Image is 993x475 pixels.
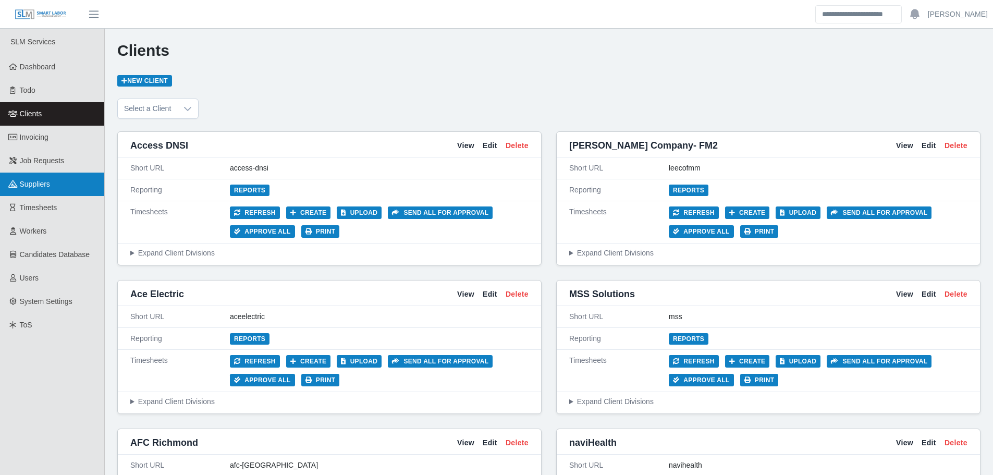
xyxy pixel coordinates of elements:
button: Print [740,225,779,238]
div: leecofmm [669,163,967,174]
span: Candidates Database [20,250,90,259]
summary: Expand Client Divisions [569,248,967,259]
div: Short URL [569,311,669,322]
div: Timesheets [130,206,230,238]
span: ToS [20,321,32,329]
button: Refresh [669,206,719,219]
span: SLM Services [10,38,55,46]
button: Approve All [669,225,734,238]
button: Print [301,374,340,386]
a: Edit [483,437,497,448]
button: Print [301,225,340,238]
button: Create [725,355,770,368]
button: Send all for approval [388,355,493,368]
span: Users [20,274,39,282]
a: Reports [230,185,269,196]
a: Reports [669,185,708,196]
button: Create [725,206,770,219]
span: Ace Electric [130,287,184,301]
button: Create [286,355,331,368]
div: afc-[GEOGRAPHIC_DATA] [230,460,529,471]
span: Select a Client [118,99,177,118]
a: View [896,140,913,151]
span: Suppliers [20,180,50,188]
a: Delete [945,437,967,448]
button: Approve All [230,374,295,386]
div: Reporting [569,185,669,196]
button: Refresh [230,355,280,368]
span: Dashboard [20,63,56,71]
button: Send all for approval [388,206,493,219]
div: Timesheets [569,355,669,386]
a: [PERSON_NAME] [928,9,988,20]
button: Upload [776,206,820,219]
img: SLM Logo [15,9,67,20]
span: MSS Solutions [569,287,635,301]
span: System Settings [20,297,72,306]
button: Upload [776,355,820,368]
span: AFC Richmond [130,435,198,450]
a: Edit [483,140,497,151]
a: Delete [945,289,967,300]
a: Delete [945,140,967,151]
div: navihealth [669,460,967,471]
button: Upload [337,355,382,368]
button: Approve All [669,374,734,386]
div: aceelectric [230,311,529,322]
button: Print [740,374,779,386]
summary: Expand Client Divisions [569,396,967,407]
summary: Expand Client Divisions [130,248,529,259]
div: Reporting [130,333,230,344]
span: Invoicing [20,133,48,141]
a: View [457,289,474,300]
div: Reporting [130,185,230,196]
div: Timesheets [569,206,669,238]
button: Send all for approval [827,355,931,368]
a: Reports [230,333,269,345]
div: access-dnsi [230,163,529,174]
div: mss [669,311,967,322]
div: Short URL [130,163,230,174]
span: Job Requests [20,156,65,165]
span: Todo [20,86,35,94]
button: Refresh [669,355,719,368]
a: Edit [922,437,936,448]
span: Clients [20,109,42,118]
a: Delete [506,140,529,151]
div: Short URL [130,311,230,322]
a: View [457,140,474,151]
input: Search [815,5,902,23]
button: Upload [337,206,382,219]
span: [PERSON_NAME] Company- FM2 [569,138,718,153]
a: View [896,289,913,300]
button: Refresh [230,206,280,219]
div: Timesheets [130,355,230,386]
a: Edit [483,289,497,300]
a: Edit [922,140,936,151]
button: Approve All [230,225,295,238]
div: Reporting [569,333,669,344]
a: View [896,437,913,448]
a: View [457,437,474,448]
a: New Client [117,75,172,87]
a: Delete [506,289,529,300]
a: Reports [669,333,708,345]
div: Short URL [569,163,669,174]
div: Short URL [130,460,230,471]
a: Edit [922,289,936,300]
button: Send all for approval [827,206,931,219]
span: Workers [20,227,47,235]
button: Create [286,206,331,219]
span: Access DNSI [130,138,188,153]
summary: Expand Client Divisions [130,396,529,407]
h1: Clients [117,41,980,60]
span: Timesheets [20,203,57,212]
div: Short URL [569,460,669,471]
a: Delete [506,437,529,448]
span: naviHealth [569,435,617,450]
